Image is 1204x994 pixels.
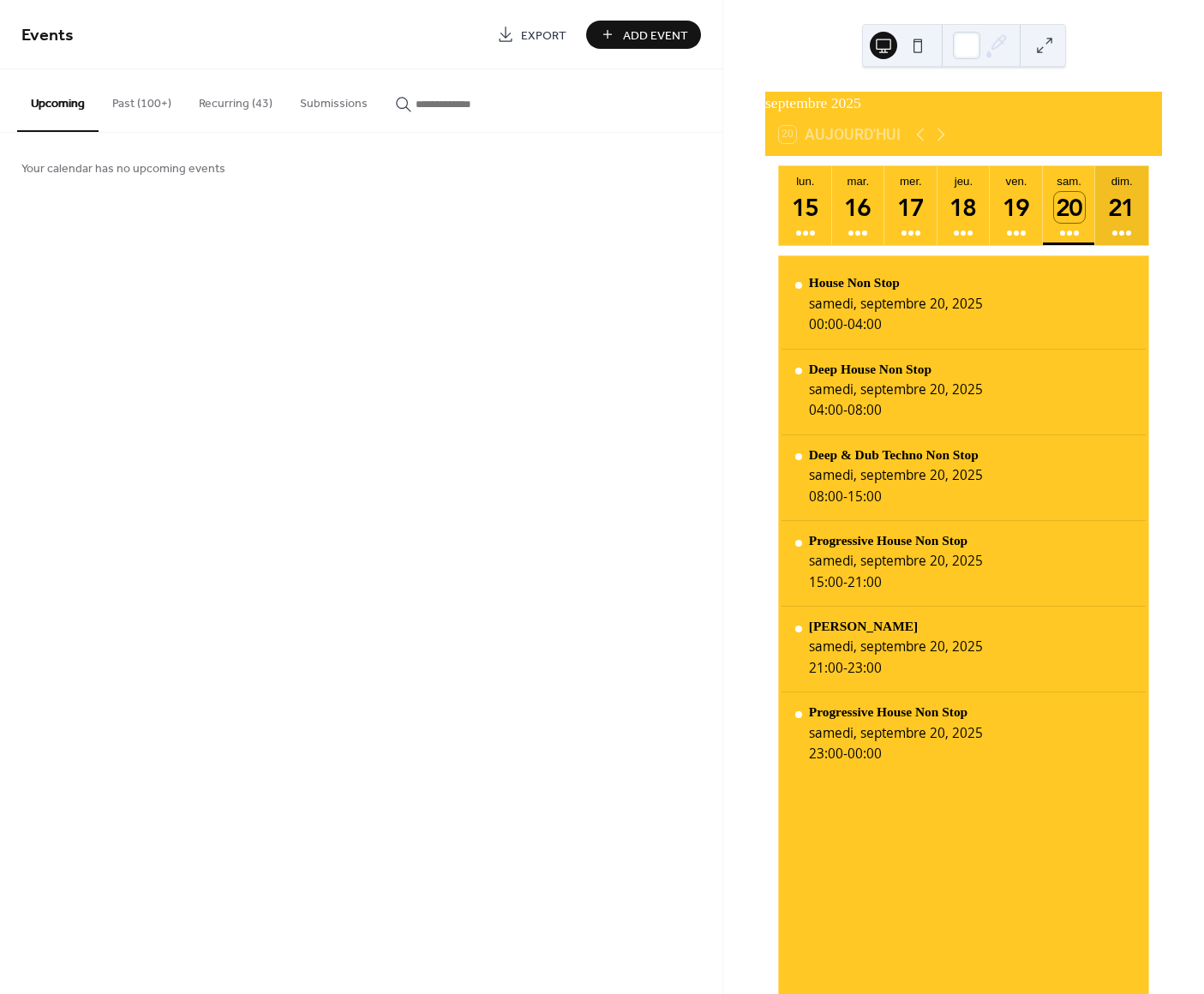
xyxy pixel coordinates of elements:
span: 21:00 [848,573,882,590]
span: - [843,573,848,590]
div: ven. [995,175,1038,188]
div: Deep & Dub Techno Non Stop [809,447,983,463]
div: mer. [890,175,932,188]
div: dim. [1100,175,1143,188]
div: Progressive House Non Stop [809,533,983,548]
span: 15:00 [848,488,882,505]
button: Recurring (43) [185,69,286,130]
div: 16 [842,192,873,223]
button: Submissions [286,69,381,130]
div: 18 [949,192,979,223]
div: Deep House Non Stop [809,362,983,377]
span: 04:00 [809,401,843,418]
span: - [843,745,848,762]
div: samedi, septembre 20, 2025 [809,295,983,312]
a: Export [484,21,579,49]
div: samedi, septembre 20, 2025 [809,638,983,655]
div: jeu. [943,175,985,188]
button: ven.19 [990,166,1043,245]
div: samedi, septembre 20, 2025 [809,380,983,398]
button: mer.17 [884,166,937,245]
button: lun.15 [779,166,832,245]
span: - [843,401,848,418]
div: samedi, septembre 20, 2025 [809,724,983,741]
div: 20 [1054,192,1085,223]
button: jeu.18 [937,166,991,245]
span: 00:00 [809,315,843,332]
div: 15 [790,192,821,223]
div: 19 [1001,192,1032,223]
button: Add Event [586,21,701,49]
span: 23:00 [809,745,843,762]
span: - [843,488,848,505]
span: 23:00 [848,659,882,676]
div: 17 [896,192,926,223]
div: mar. [837,175,880,188]
span: - [843,659,848,676]
span: Your calendar has no upcoming events [21,160,225,178]
button: mar.16 [832,166,885,245]
span: Add Event [623,27,688,45]
span: Events [21,19,74,52]
button: dim.21 [1095,166,1148,245]
span: - [843,315,848,332]
span: 21:00 [809,659,843,676]
span: 15:00 [809,573,843,590]
button: sam.20 [1043,166,1096,245]
div: [PERSON_NAME] [809,619,983,634]
span: 08:00 [809,488,843,505]
button: Past (100+) [99,69,185,130]
div: 21 [1106,192,1137,223]
div: samedi, septembre 20, 2025 [809,552,983,569]
button: Upcoming [17,69,99,132]
div: septembre 2025 [765,92,1162,114]
span: 08:00 [848,401,882,418]
span: 04:00 [848,315,882,332]
div: samedi, septembre 20, 2025 [809,466,983,483]
div: lun. [784,175,827,188]
div: sam. [1048,175,1091,188]
div: House Non Stop [809,275,983,290]
span: 00:00 [848,745,882,762]
div: Progressive House Non Stop [809,704,983,720]
span: Export [521,27,566,45]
